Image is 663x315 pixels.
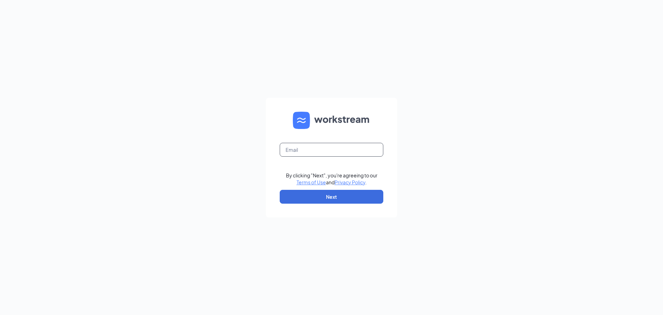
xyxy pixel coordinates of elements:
[297,179,326,185] a: Terms of Use
[286,172,377,186] div: By clicking "Next", you're agreeing to our and .
[280,190,383,204] button: Next
[280,143,383,157] input: Email
[293,112,370,129] img: WS logo and Workstream text
[335,179,365,185] a: Privacy Policy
